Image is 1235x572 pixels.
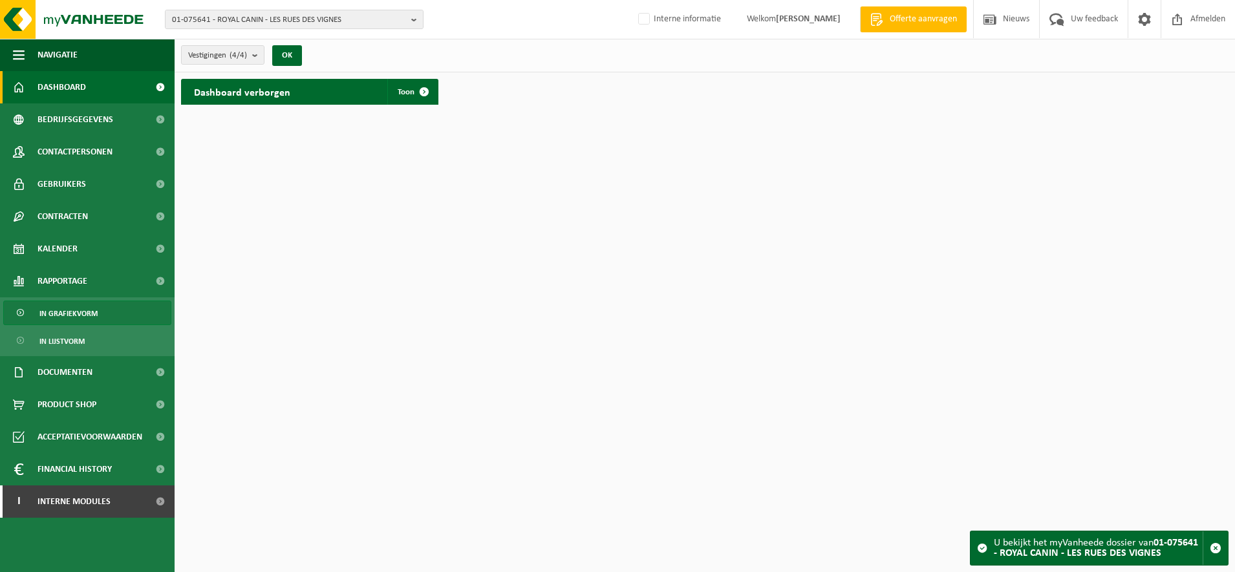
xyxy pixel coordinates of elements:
[994,531,1203,565] div: U bekijkt het myVanheede dossier van
[636,10,721,29] label: Interne informatie
[38,71,86,103] span: Dashboard
[38,421,142,453] span: Acceptatievoorwaarden
[38,168,86,200] span: Gebruikers
[994,538,1198,558] strong: 01-075641 - ROYAL CANIN - LES RUES DES VIGNES
[38,39,78,71] span: Navigatie
[886,13,960,26] span: Offerte aanvragen
[38,233,78,265] span: Kalender
[39,301,98,326] span: In grafiekvorm
[38,136,113,168] span: Contactpersonen
[38,453,112,485] span: Financial History
[38,388,96,421] span: Product Shop
[387,79,437,105] a: Toon
[165,10,424,29] button: 01-075641 - ROYAL CANIN - LES RUES DES VIGNES
[776,14,841,24] strong: [PERSON_NAME]
[13,485,25,518] span: I
[39,329,85,354] span: In lijstvorm
[860,6,967,32] a: Offerte aanvragen
[172,10,406,30] span: 01-075641 - ROYAL CANIN - LES RUES DES VIGNES
[3,328,171,353] a: In lijstvorm
[398,88,414,96] span: Toon
[3,301,171,325] a: In grafiekvorm
[188,46,247,65] span: Vestigingen
[38,265,87,297] span: Rapportage
[272,45,302,66] button: OK
[230,51,247,59] count: (4/4)
[38,200,88,233] span: Contracten
[181,45,264,65] button: Vestigingen(4/4)
[181,79,303,104] h2: Dashboard verborgen
[38,356,92,388] span: Documenten
[38,103,113,136] span: Bedrijfsgegevens
[38,485,111,518] span: Interne modules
